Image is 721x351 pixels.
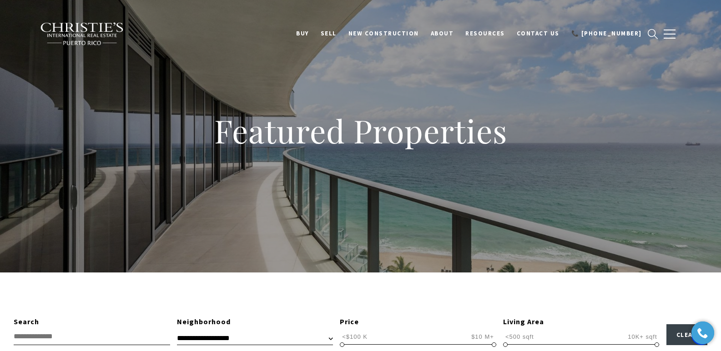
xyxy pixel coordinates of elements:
[315,25,343,42] a: SELL
[666,324,708,345] button: Clear
[503,332,536,341] span: <500 sqft
[517,30,560,37] span: Contact Us
[340,316,496,328] div: Price
[343,25,425,42] a: New Construction
[625,332,659,341] span: 10K+ sqft
[40,22,125,46] img: Christie's International Real Estate black text logo
[503,316,660,328] div: Living Area
[425,25,460,42] a: About
[14,316,170,328] div: Search
[348,30,419,37] span: New Construction
[565,25,648,42] a: 📞 [PHONE_NUMBER]
[156,111,565,151] h1: Featured Properties
[177,316,333,328] div: Neighborhood
[571,30,642,37] span: 📞 [PHONE_NUMBER]
[290,25,315,42] a: BUY
[340,332,370,341] span: <$100 K
[459,25,511,42] a: Resources
[469,332,496,341] span: $10 M+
